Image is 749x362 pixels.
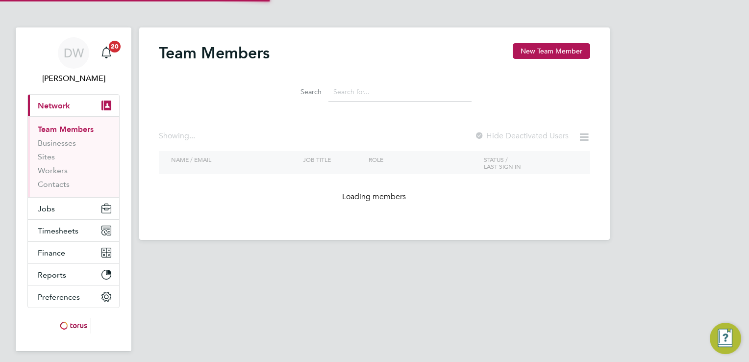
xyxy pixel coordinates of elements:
[56,318,91,334] img: torus-logo-retina.png
[28,264,119,285] button: Reports
[28,242,119,263] button: Finance
[328,82,472,102] input: Search for...
[38,226,78,235] span: Timesheets
[28,286,119,308] button: Preferences
[38,270,66,280] span: Reports
[38,166,68,175] a: Workers
[38,138,76,148] a: Businesses
[27,37,120,84] a: DW[PERSON_NAME]
[38,248,65,258] span: Finance
[159,43,270,63] h2: Team Members
[474,131,569,141] label: Hide Deactivated Users
[38,204,55,213] span: Jobs
[97,37,116,69] a: 20
[159,131,197,141] div: Showing
[513,43,590,59] button: New Team Member
[27,318,120,334] a: Go to home page
[28,198,119,219] button: Jobs
[38,152,55,161] a: Sites
[16,27,131,351] nav: Main navigation
[277,87,322,96] label: Search
[64,47,84,59] span: DW
[28,220,119,241] button: Timesheets
[38,292,80,302] span: Preferences
[109,41,121,52] span: 20
[38,125,94,134] a: Team Members
[38,180,70,189] a: Contacts
[28,95,119,116] button: Network
[189,131,195,141] span: ...
[710,323,741,354] button: Engage Resource Center
[38,101,70,110] span: Network
[27,73,120,84] span: Dave Waite
[28,116,119,197] div: Network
